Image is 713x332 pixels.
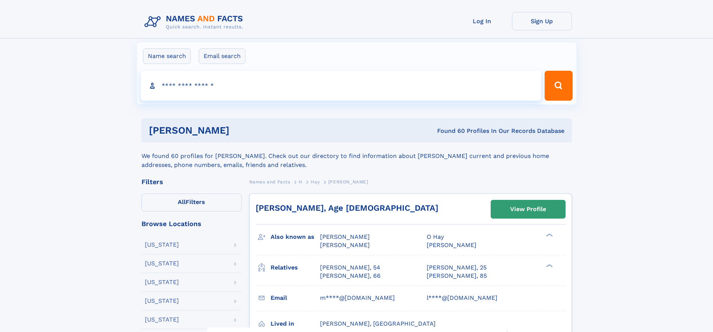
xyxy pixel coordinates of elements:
[320,241,370,249] span: [PERSON_NAME]
[452,12,512,30] a: Log In
[145,279,179,285] div: [US_STATE]
[320,264,380,272] a: [PERSON_NAME], 54
[427,233,444,240] span: O Hay
[512,12,572,30] a: Sign Up
[544,263,553,268] div: ❯
[320,320,436,327] span: [PERSON_NAME], [GEOGRAPHIC_DATA]
[271,231,320,243] h3: Also known as
[545,71,572,101] button: Search Button
[141,194,242,211] label: Filters
[320,233,370,240] span: [PERSON_NAME]
[427,241,476,249] span: [PERSON_NAME]
[311,177,320,186] a: Hay
[145,242,179,248] div: [US_STATE]
[427,264,487,272] a: [PERSON_NAME], 25
[256,203,438,213] a: [PERSON_NAME], Age [DEMOGRAPHIC_DATA]
[311,179,320,185] span: Hay
[299,177,302,186] a: H
[544,233,553,238] div: ❯
[141,71,542,101] input: search input
[178,198,186,205] span: All
[143,48,191,64] label: Name search
[149,126,333,135] h1: [PERSON_NAME]
[333,127,564,135] div: Found 60 Profiles In Our Records Database
[320,272,381,280] a: [PERSON_NAME], 66
[271,292,320,304] h3: Email
[249,177,290,186] a: Names and Facts
[271,317,320,330] h3: Lived in
[141,143,572,170] div: We found 60 profiles for [PERSON_NAME]. Check out our directory to find information about [PERSON...
[145,261,179,266] div: [US_STATE]
[427,272,487,280] a: [PERSON_NAME], 85
[491,200,565,218] a: View Profile
[141,179,242,185] div: Filters
[145,298,179,304] div: [US_STATE]
[299,179,302,185] span: H
[145,317,179,323] div: [US_STATE]
[328,179,368,185] span: [PERSON_NAME]
[141,12,249,32] img: Logo Names and Facts
[510,201,546,218] div: View Profile
[141,220,242,227] div: Browse Locations
[199,48,246,64] label: Email search
[271,261,320,274] h3: Relatives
